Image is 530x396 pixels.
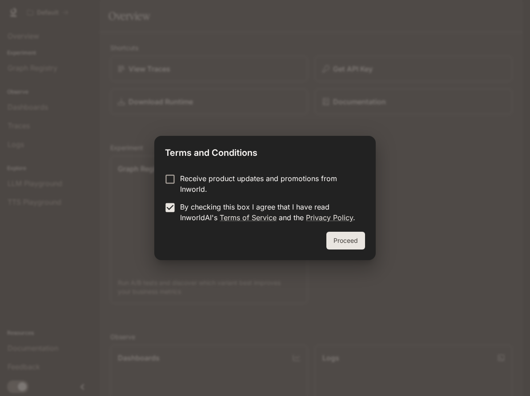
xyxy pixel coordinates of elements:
p: Receive product updates and promotions from Inworld. [180,173,358,194]
p: By checking this box I agree that I have read InworldAI's and the . [180,202,358,223]
a: Privacy Policy [306,213,353,222]
button: Proceed [326,232,365,249]
a: Terms of Service [220,213,277,222]
h2: Terms and Conditions [154,136,376,166]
